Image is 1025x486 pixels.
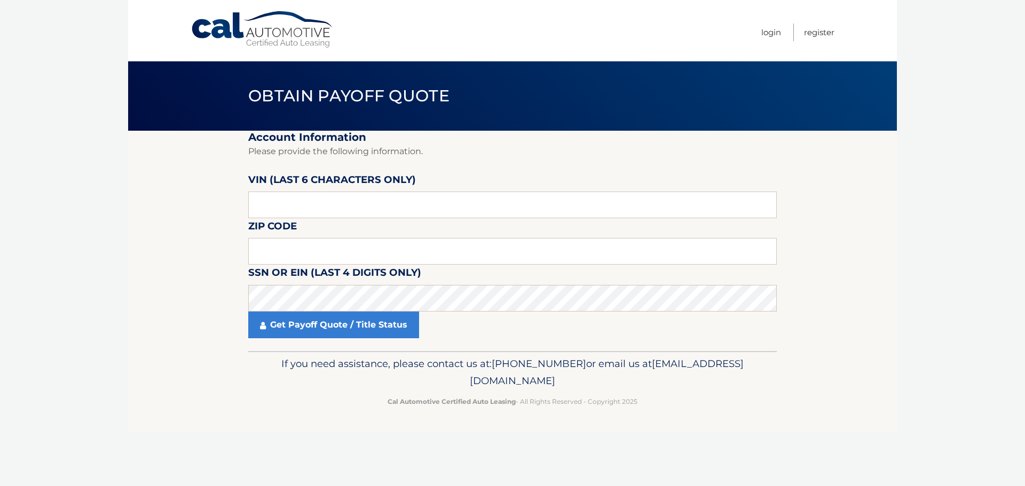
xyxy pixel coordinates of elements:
a: Get Payoff Quote / Title Status [248,312,419,338]
a: Register [804,23,834,41]
p: If you need assistance, please contact us at: or email us at [255,355,770,389]
a: Cal Automotive [191,11,335,49]
h2: Account Information [248,131,777,144]
label: Zip Code [248,218,297,238]
p: - All Rights Reserved - Copyright 2025 [255,396,770,407]
strong: Cal Automotive Certified Auto Leasing [388,397,516,405]
label: SSN or EIN (last 4 digits only) [248,265,421,284]
label: VIN (last 6 characters only) [248,172,416,192]
p: Please provide the following information. [248,144,777,159]
span: [PHONE_NUMBER] [492,357,586,370]
a: Login [761,23,781,41]
span: Obtain Payoff Quote [248,86,450,106]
